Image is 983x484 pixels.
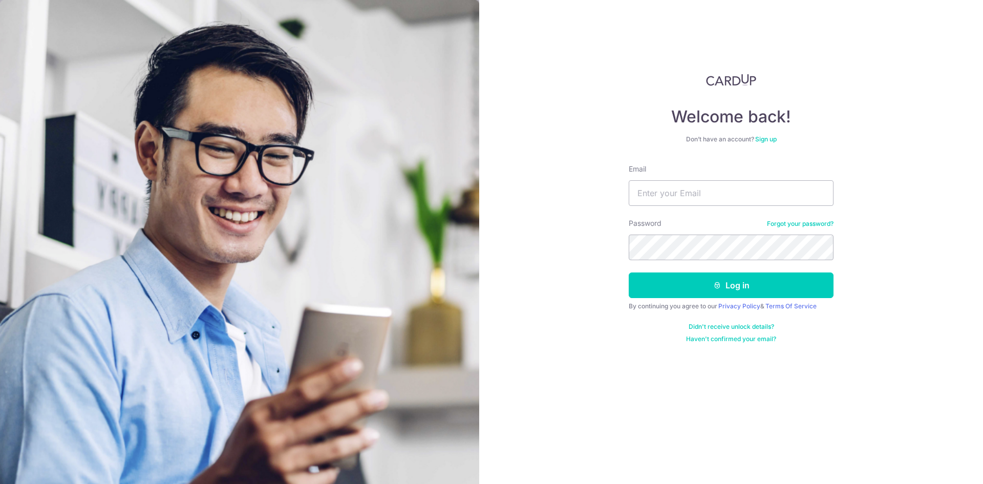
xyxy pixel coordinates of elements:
a: Forgot your password? [767,220,834,228]
a: Privacy Policy [718,302,760,310]
label: Email [629,164,646,174]
a: Didn't receive unlock details? [689,323,774,331]
a: Terms Of Service [765,302,817,310]
div: Don’t have an account? [629,135,834,143]
a: Sign up [755,135,777,143]
label: Password [629,218,661,228]
div: By continuing you agree to our & [629,302,834,310]
input: Enter your Email [629,180,834,206]
button: Log in [629,272,834,298]
a: Haven't confirmed your email? [686,335,776,343]
h4: Welcome back! [629,107,834,127]
img: CardUp Logo [706,74,756,86]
